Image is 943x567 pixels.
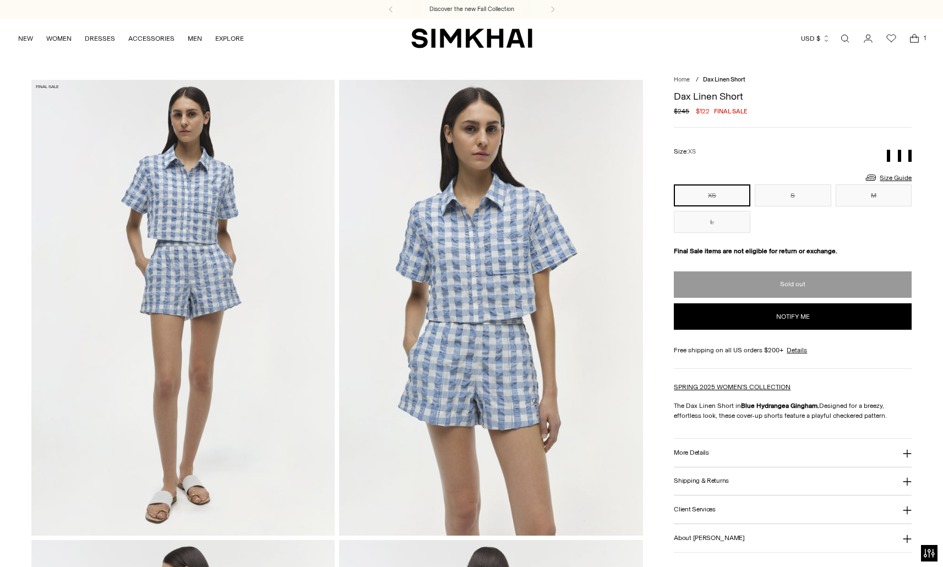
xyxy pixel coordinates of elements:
a: Open cart modal [903,28,925,50]
span: $122 [696,106,710,116]
a: SIMKHAI [411,28,532,49]
p: The Dax Linen Short in Designed for a breezy, effortless look, these cover-up shorts feature a pl... [674,401,912,421]
a: WOMEN [46,26,72,51]
button: XS [674,184,750,206]
h1: Dax Linen Short [674,91,912,101]
strong: Blue Hydrangea Gingham. [741,402,819,410]
a: SPRING 2025 WOMEN'S COLLECTION [674,383,791,391]
label: Size: [674,146,696,157]
a: Home [674,76,690,83]
button: More Details [674,439,912,467]
span: 1 [920,33,930,43]
a: Open search modal [834,28,856,50]
div: / [696,75,699,85]
a: DRESSES [85,26,115,51]
button: M [836,184,912,206]
a: Wishlist [880,28,902,50]
button: Shipping & Returns [674,467,912,495]
a: Discover the new Fall Collection [429,5,514,14]
button: Notify me [674,303,912,330]
a: MEN [188,26,202,51]
button: S [755,184,831,206]
img: Dax Linen Short [339,80,643,535]
s: $245 [674,106,689,116]
nav: breadcrumbs [674,75,912,85]
h3: More Details [674,449,708,456]
button: Client Services [674,495,912,524]
a: Go to the account page [857,28,879,50]
span: Dax Linen Short [703,76,745,83]
h3: Client Services [674,506,716,513]
button: About [PERSON_NAME] [674,524,912,552]
a: Details [787,345,807,355]
button: USD $ [801,26,830,51]
a: ACCESSORIES [128,26,175,51]
div: Free shipping on all US orders $200+ [674,345,912,355]
strong: Final Sale items are not eligible for return or exchange. [674,247,837,255]
h3: About [PERSON_NAME] [674,535,744,542]
button: L [674,211,750,233]
span: XS [688,148,696,155]
img: Dax Linen Short [31,80,335,535]
a: EXPLORE [215,26,244,51]
h3: Shipping & Returns [674,477,729,484]
a: NEW [18,26,33,51]
a: Size Guide [864,171,912,184]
